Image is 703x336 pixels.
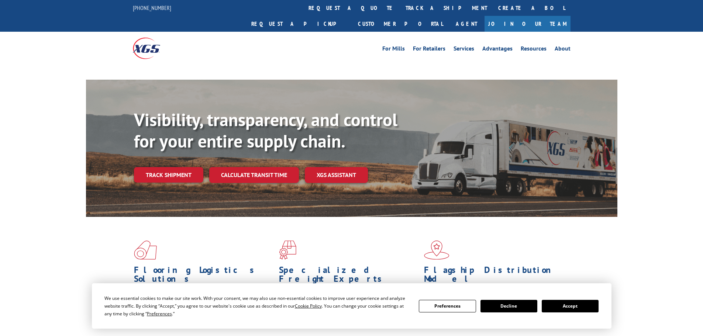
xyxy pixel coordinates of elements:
[480,300,537,312] button: Decline
[134,240,157,260] img: xgs-icon-total-supply-chain-intelligence-red
[521,46,547,54] a: Resources
[279,266,418,287] h1: Specialized Freight Experts
[485,16,571,32] a: Join Our Team
[147,311,172,317] span: Preferences
[413,46,445,54] a: For Retailers
[104,294,410,318] div: We use essential cookies to make our site work. With your consent, we may also use non-essential ...
[555,46,571,54] a: About
[134,167,203,183] a: Track shipment
[542,300,599,312] button: Accept
[295,303,322,309] span: Cookie Policy
[209,167,299,183] a: Calculate transit time
[279,240,296,260] img: xgs-icon-focused-on-flooring-red
[246,16,352,32] a: Request a pickup
[352,16,448,32] a: Customer Portal
[134,266,273,287] h1: Flooring Logistics Solutions
[424,240,449,260] img: xgs-icon-flagship-distribution-model-red
[454,46,474,54] a: Services
[482,46,513,54] a: Advantages
[305,167,368,183] a: XGS ASSISTANT
[92,283,611,329] div: Cookie Consent Prompt
[419,300,476,312] button: Preferences
[424,266,564,287] h1: Flagship Distribution Model
[134,108,397,152] b: Visibility, transparency, and control for your entire supply chain.
[133,4,171,11] a: [PHONE_NUMBER]
[382,46,405,54] a: For Mills
[448,16,485,32] a: Agent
